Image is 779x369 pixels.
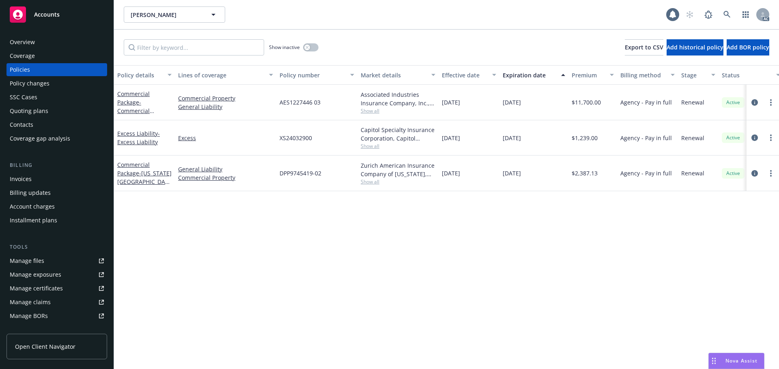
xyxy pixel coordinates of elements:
[6,91,107,104] a: SSC Cases
[572,98,601,107] span: $11,700.00
[6,268,107,281] a: Manage exposures
[725,99,741,106] span: Active
[10,323,71,336] div: Summary of insurance
[175,65,276,85] button: Lines of coverage
[681,98,704,107] span: Renewal
[10,309,48,322] div: Manage BORs
[572,134,598,142] span: $1,239.00
[117,90,150,123] a: Commercial Package
[681,71,706,79] div: Stage
[10,91,37,104] div: SSC Cases
[6,282,107,295] a: Manage certificates
[503,134,521,142] span: [DATE]
[625,39,663,55] button: Export to CSV
[709,353,719,369] div: Drag to move
[6,254,107,267] a: Manage files
[131,11,201,19] span: [PERSON_NAME]
[269,44,300,51] span: Show inactive
[10,282,63,295] div: Manage certificates
[766,169,776,178] a: more
[750,98,760,107] a: circleInformation
[34,11,60,18] span: Accounts
[117,130,160,146] a: Excess Liability
[178,165,273,173] a: General Liability
[10,63,30,76] div: Policies
[361,161,435,178] div: Zurich American Insurance Company of [US_STATE], Zurich Insurance Group
[620,71,666,79] div: Billing method
[124,39,264,55] input: Filter by keyword...
[10,173,32,186] div: Invoices
[276,65,357,85] button: Policy number
[725,170,741,177] span: Active
[178,173,273,182] a: Commercial Property
[178,134,273,142] a: Excess
[280,134,312,142] span: XS24032900
[667,39,723,55] button: Add historical policy
[361,107,435,114] span: Show all
[617,65,678,85] button: Billing method
[10,186,51,199] div: Billing updates
[10,254,44,267] div: Manage files
[6,200,107,213] a: Account charges
[114,65,175,85] button: Policy details
[178,94,273,102] a: Commercial Property
[6,173,107,186] a: Invoices
[442,71,487,79] div: Effective date
[178,102,273,111] a: General Liability
[6,3,107,26] a: Accounts
[280,169,321,177] span: DPP9745419-02
[361,71,426,79] div: Market details
[738,6,754,23] a: Switch app
[10,214,57,227] div: Installment plans
[117,98,154,123] span: - Commercial Package
[6,323,107,336] a: Summary of insurance
[280,71,345,79] div: Policy number
[503,98,521,107] span: [DATE]
[10,268,61,281] div: Manage exposures
[572,169,598,177] span: $2,387.13
[10,105,48,117] div: Quoting plans
[10,118,33,131] div: Contacts
[6,105,107,117] a: Quoting plans
[620,98,672,107] span: Agency - Pay in full
[725,357,757,364] span: Nova Assist
[725,134,741,141] span: Active
[117,161,172,194] a: Commercial Package
[750,169,760,178] a: circleInformation
[727,39,769,55] button: Add BOR policy
[6,296,107,309] a: Manage claims
[10,49,35,62] div: Coverage
[10,132,70,145] div: Coverage gap analysis
[568,65,617,85] button: Premium
[667,43,723,51] span: Add historical policy
[6,214,107,227] a: Installment plans
[442,169,460,177] span: [DATE]
[719,6,735,23] a: Search
[6,49,107,62] a: Coverage
[361,143,435,149] span: Show all
[678,65,719,85] button: Stage
[625,43,663,51] span: Export to CSV
[708,353,764,369] button: Nova Assist
[124,6,225,23] button: [PERSON_NAME]
[620,169,672,177] span: Agency - Pay in full
[722,71,771,79] div: Status
[750,133,760,143] a: circleInformation
[727,43,769,51] span: Add BOR policy
[10,200,55,213] div: Account charges
[361,178,435,185] span: Show all
[6,118,107,131] a: Contacts
[6,243,107,251] div: Tools
[10,36,35,49] div: Overview
[503,71,556,79] div: Expiration date
[6,161,107,169] div: Billing
[620,134,672,142] span: Agency - Pay in full
[15,342,75,351] span: Open Client Navigator
[6,186,107,199] a: Billing updates
[361,126,435,143] div: Capitol Specialty Insurance Corporation, Capitol Indemnity Corporation, RT Specialty Insurance Se...
[117,169,172,194] span: - [US_STATE][GEOGRAPHIC_DATA] ONLY
[766,133,776,143] a: more
[681,169,704,177] span: Renewal
[10,77,49,90] div: Policy changes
